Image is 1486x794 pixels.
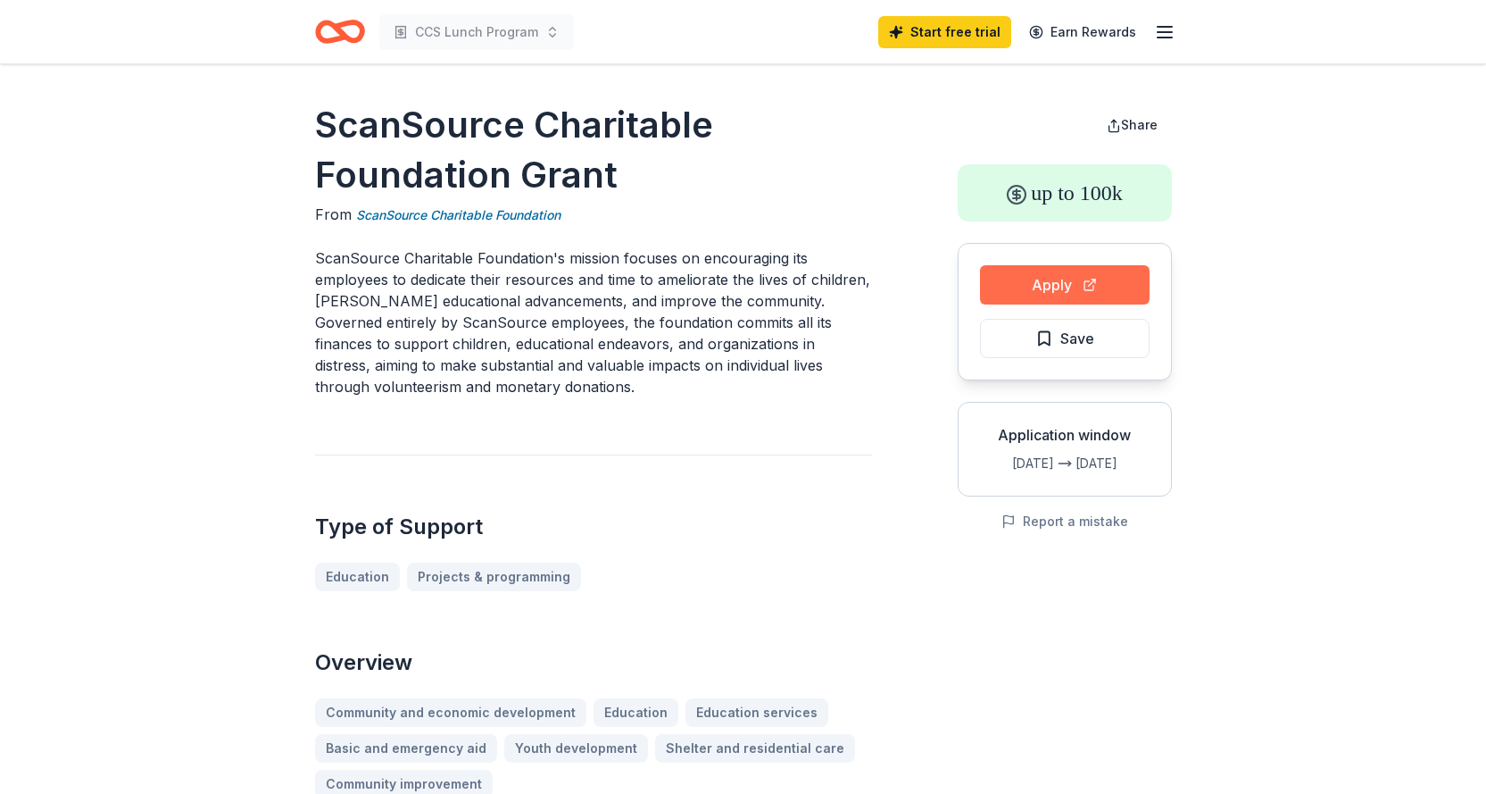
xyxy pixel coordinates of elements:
a: Education [315,563,400,591]
button: Report a mistake [1001,511,1128,532]
a: Projects & programming [407,563,581,591]
a: ScanSource Charitable Foundation [356,205,560,226]
button: CCS Lunch Program [379,14,574,50]
p: ScanSource Charitable Foundation's mission focuses on encouraging its employees to dedicate their... [315,247,872,397]
div: [DATE] [973,453,1054,474]
span: Save [1060,327,1094,350]
div: [DATE] [1075,453,1157,474]
span: CCS Lunch Program [415,21,538,43]
div: From [315,204,872,226]
div: Application window [973,424,1157,446]
div: up to 100k [958,164,1172,221]
button: Share [1092,107,1172,143]
span: Share [1121,117,1158,132]
button: Save [980,319,1150,358]
h2: Overview [315,648,872,677]
a: Earn Rewards [1018,16,1147,48]
button: Apply [980,265,1150,305]
h2: Type of Support [315,513,872,541]
h1: ScanSource Charitable Foundation Grant [315,100,872,200]
a: Home [315,11,365,53]
a: Start free trial [878,16,1011,48]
